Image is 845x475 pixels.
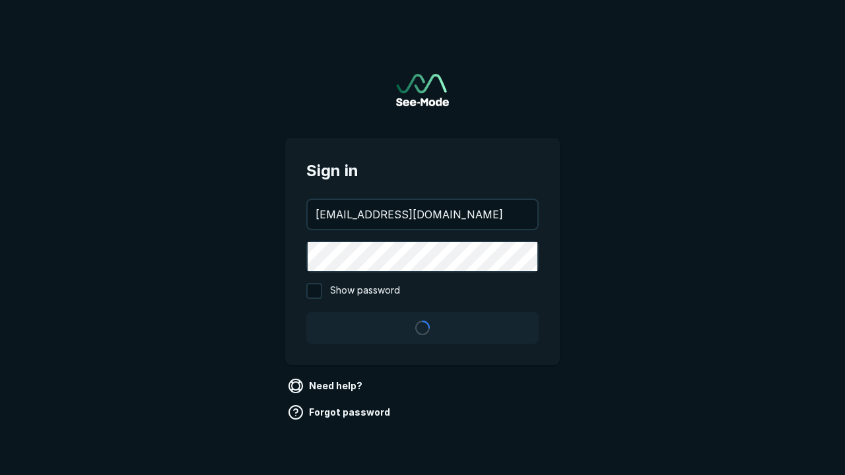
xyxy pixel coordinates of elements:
span: Sign in [306,159,539,183]
span: Show password [330,283,400,299]
img: See-Mode Logo [396,74,449,106]
a: Forgot password [285,402,395,423]
a: Go to sign in [396,74,449,106]
input: your@email.com [308,200,537,229]
a: Need help? [285,375,368,396]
